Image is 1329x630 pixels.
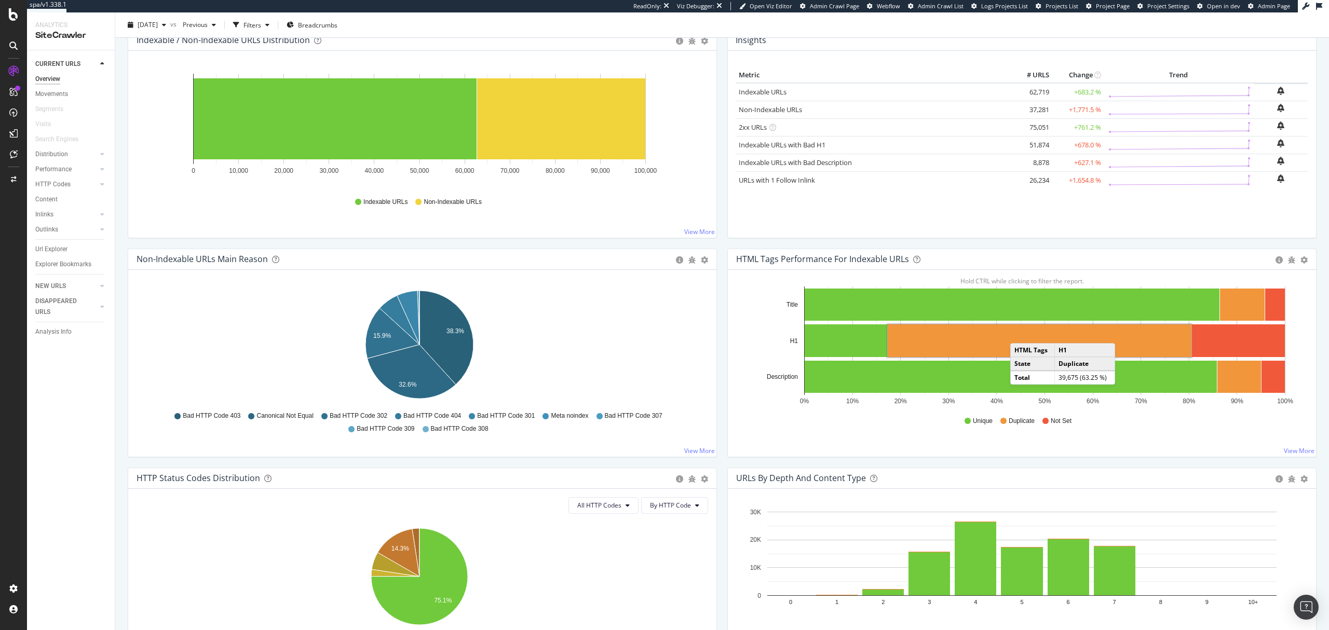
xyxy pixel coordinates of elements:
[800,2,859,10] a: Admin Crawl Page
[357,424,414,433] span: Bad HTTP Code 309
[35,74,107,85] a: Overview
[1113,599,1116,605] text: 7
[1038,398,1051,405] text: 50%
[882,599,885,605] text: 2
[790,337,798,345] text: H1
[424,198,481,207] span: Non-Indexable URLs
[739,140,825,149] a: Indexable URLs with Bad H1
[789,599,792,605] text: 0
[1288,256,1295,264] div: bug
[688,37,696,45] div: bug
[1205,599,1209,605] text: 9
[1277,139,1284,147] div: bell-plus
[739,87,786,97] a: Indexable URLs
[942,398,955,405] text: 30%
[928,599,931,605] text: 3
[35,224,58,235] div: Outlinks
[137,67,702,188] svg: A chart.
[1067,599,1070,605] text: 6
[1096,2,1130,10] span: Project Page
[229,17,274,33] button: Filters
[35,149,97,160] a: Distribution
[973,417,993,426] span: Unique
[1258,2,1290,10] span: Admin Page
[1011,357,1054,371] td: State
[1010,83,1052,101] td: 62,719
[1020,599,1023,605] text: 5
[641,497,708,514] button: By HTTP Code
[1051,417,1072,426] span: Not Set
[35,59,97,70] a: CURRENT URLS
[1010,101,1052,118] td: 37,281
[684,227,715,236] a: View More
[786,301,798,308] text: Title
[634,167,657,174] text: 100,000
[431,424,489,433] span: Bad HTTP Code 308
[179,20,208,29] span: Previous
[750,509,761,516] text: 30K
[35,30,106,42] div: SiteCrawler
[568,497,639,514] button: All HTTP Codes
[877,2,900,10] span: Webflow
[1052,118,1104,136] td: +761.2 %
[688,475,696,483] div: bug
[35,296,97,318] a: DISAPPEARED URLS
[35,209,53,220] div: Inlinks
[35,89,107,100] a: Movements
[35,326,72,337] div: Analysis Info
[1300,256,1308,264] div: gear
[1010,136,1052,154] td: 51,874
[137,35,310,45] div: Indexable / Non-Indexable URLs Distribution
[676,475,683,483] div: circle-info
[750,536,761,543] text: 20K
[274,167,293,174] text: 20,000
[455,167,474,174] text: 60,000
[1010,67,1052,83] th: # URLS
[1104,67,1253,83] th: Trend
[243,20,261,29] div: Filters
[1183,398,1195,405] text: 80%
[739,158,852,167] a: Indexable URLs with Bad Description
[736,286,1302,407] svg: A chart.
[1300,475,1308,483] div: gear
[1052,171,1104,189] td: +1,654.8 %
[35,59,80,70] div: CURRENT URLS
[410,167,429,174] text: 50,000
[1011,371,1054,385] td: Total
[399,381,416,388] text: 32.6%
[192,167,195,174] text: 0
[1277,398,1293,405] text: 100%
[35,164,72,175] div: Performance
[577,501,621,510] span: All HTTP Codes
[1277,174,1284,183] div: bell-plus
[391,545,409,552] text: 14.3%
[739,175,815,185] a: URLs with 1 Follow Inlink
[677,2,714,10] div: Viz Debugger:
[1011,344,1054,357] td: HTML Tags
[684,446,715,455] a: View More
[35,104,74,115] a: Segments
[1054,357,1115,371] td: Duplicate
[179,17,220,33] button: Previous
[1197,2,1240,10] a: Open in dev
[373,332,391,339] text: 15.9%
[35,134,78,145] div: Search Engines
[1248,2,1290,10] a: Admin Page
[137,473,260,483] div: HTTP Status Codes Distribution
[1137,2,1189,10] a: Project Settings
[1277,157,1284,165] div: bell-plus
[35,164,97,175] a: Performance
[35,104,63,115] div: Segments
[736,505,1302,626] div: A chart.
[35,224,97,235] a: Outlinks
[757,592,761,599] text: 0
[701,37,708,45] div: gear
[1052,101,1104,118] td: +1,771.5 %
[974,599,977,605] text: 4
[633,2,661,10] div: ReadOnly:
[35,74,60,85] div: Overview
[1284,446,1314,455] a: View More
[35,244,107,255] a: Url Explorer
[170,19,179,28] span: vs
